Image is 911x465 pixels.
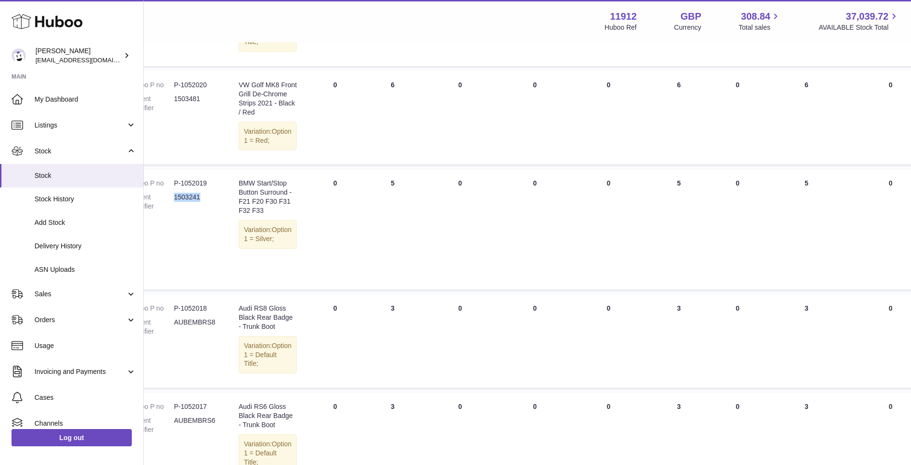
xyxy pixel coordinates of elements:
[128,304,174,313] dt: Huboo P no
[607,304,611,312] span: 0
[712,71,764,164] td: 0
[306,169,364,290] td: 0
[239,304,297,331] div: Audi RS8 Gloss Black Rear Badge - Trunk Boot
[174,81,219,90] dd: P-1052020
[239,179,297,215] div: BMW Start/Stop Button Surround - F21 F20 F30 F31 F32 F33
[764,71,850,164] td: 6
[35,121,126,130] span: Listings
[128,402,174,411] dt: Huboo P no
[35,46,122,65] div: [PERSON_NAME]
[35,218,136,227] span: Add Stock
[35,419,136,428] span: Channels
[174,318,219,336] dd: AUBEMBRS8
[306,294,364,388] td: 0
[846,10,888,23] span: 37,039.72
[128,416,174,434] dt: Current identifier
[244,226,291,243] span: Option 1 = Silver;
[35,56,141,64] span: [EMAIL_ADDRESS][DOMAIN_NAME]
[610,10,637,23] strong: 11912
[35,315,126,325] span: Orders
[128,81,174,90] dt: Huboo P no
[674,23,702,32] div: Currency
[35,95,136,104] span: My Dashboard
[174,402,219,411] dd: P-1052017
[712,169,764,290] td: 0
[239,122,297,151] div: Variation:
[35,171,136,180] span: Stock
[738,23,781,32] span: Total sales
[35,242,136,251] span: Delivery History
[239,402,297,430] div: Audi RS6 Gloss Black Rear Badge - Trunk Boot
[421,294,499,388] td: 0
[244,342,291,368] span: Option 1 = Default Title;
[764,169,850,290] td: 5
[364,71,421,164] td: 6
[35,393,136,402] span: Cases
[738,10,781,32] a: 308.84 Total sales
[239,336,297,374] div: Variation:
[239,220,297,249] div: Variation:
[607,403,611,410] span: 0
[174,94,219,113] dd: 1503481
[741,10,770,23] span: 308.84
[239,81,297,117] div: VW Golf MK8 Front Grill De-Chrome Strips 2021 - Black / Red
[128,94,174,113] dt: Current identifier
[712,294,764,388] td: 0
[128,318,174,336] dt: Current identifier
[12,48,26,63] img: info@carbonmyride.com
[306,71,364,164] td: 0
[421,169,499,290] td: 0
[35,341,136,350] span: Usage
[35,265,136,274] span: ASN Uploads
[499,71,571,164] td: 0
[35,367,126,376] span: Invoicing and Payments
[646,294,712,388] td: 3
[819,23,899,32] span: AVAILABLE Stock Total
[607,81,611,89] span: 0
[12,429,132,446] a: Log out
[128,179,174,188] dt: Huboo P no
[174,416,219,434] dd: AUBEMBRS6
[646,169,712,290] td: 5
[174,179,219,188] dd: P-1052019
[819,10,899,32] a: 37,039.72 AVAILABLE Stock Total
[174,193,219,211] dd: 1503241
[607,179,611,187] span: 0
[35,195,136,204] span: Stock History
[35,147,126,156] span: Stock
[499,294,571,388] td: 0
[174,304,219,313] dd: P-1052018
[646,71,712,164] td: 6
[499,169,571,290] td: 0
[421,71,499,164] td: 0
[364,294,421,388] td: 3
[605,23,637,32] div: Huboo Ref
[764,294,850,388] td: 3
[35,290,126,299] span: Sales
[244,128,291,144] span: Option 1 = Red;
[128,193,174,211] dt: Current identifier
[680,10,701,23] strong: GBP
[364,169,421,290] td: 5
